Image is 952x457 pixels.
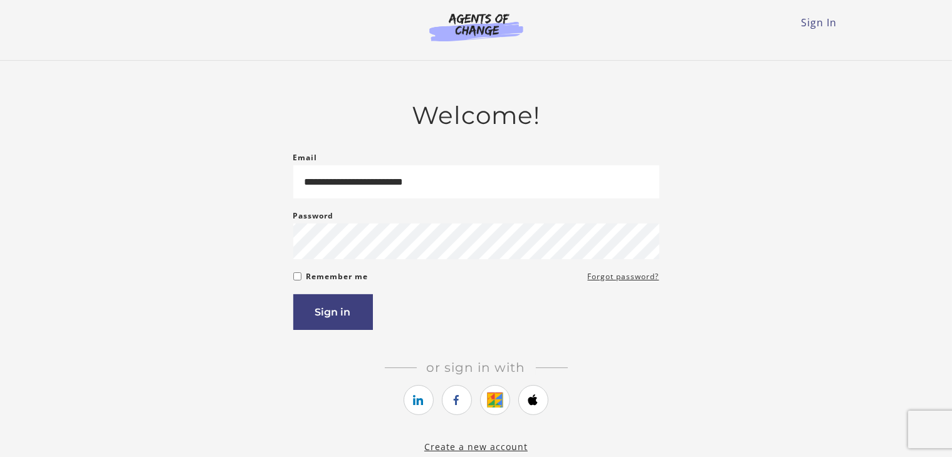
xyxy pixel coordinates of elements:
label: Email [293,150,318,165]
a: https://courses.thinkific.com/users/auth/facebook?ss%5Breferral%5D=&ss%5Buser_return_to%5D=&ss%5B... [442,385,472,415]
a: https://courses.thinkific.com/users/auth/google?ss%5Breferral%5D=&ss%5Buser_return_to%5D=&ss%5Bvi... [480,385,510,415]
a: Sign In [802,16,837,29]
a: Create a new account [424,441,528,453]
a: https://courses.thinkific.com/users/auth/linkedin?ss%5Breferral%5D=&ss%5Buser_return_to%5D=&ss%5B... [404,385,434,415]
label: Password [293,208,334,223]
a: Forgot password? [588,269,659,284]
img: Agents of Change Logo [416,13,536,41]
span: Or sign in with [417,360,536,375]
h2: Welcome! [293,101,659,130]
button: Sign in [293,294,373,330]
label: Remember me [306,269,369,284]
a: https://courses.thinkific.com/users/auth/apple?ss%5Breferral%5D=&ss%5Buser_return_to%5D=&ss%5Bvis... [518,385,548,415]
